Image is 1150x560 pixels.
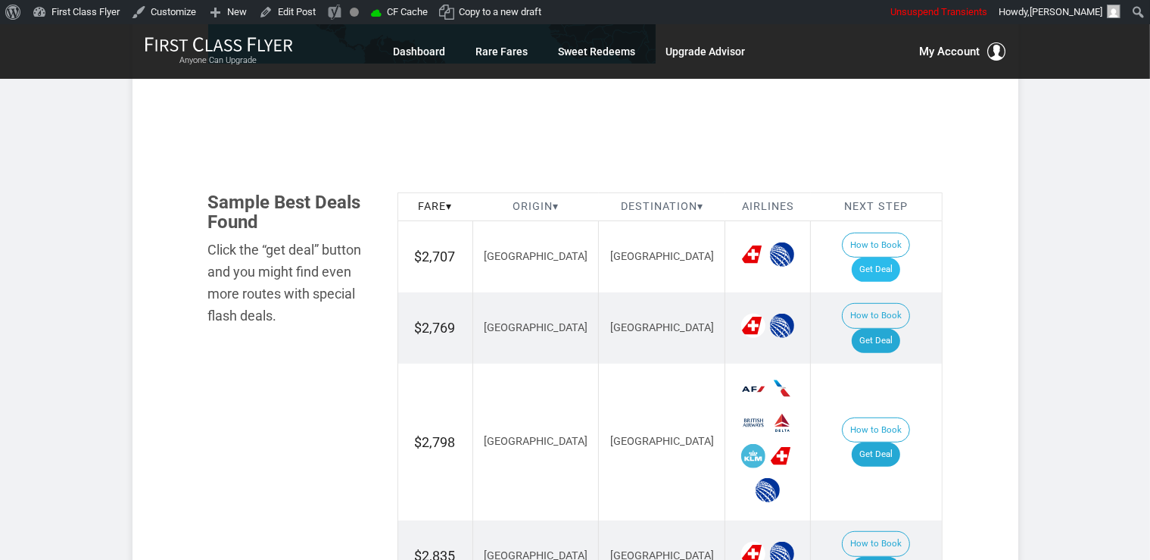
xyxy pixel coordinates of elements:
[145,36,293,67] a: First Class FlyerAnyone Can Upgrade
[770,444,794,468] span: Swiss
[811,192,942,221] th: Next Step
[741,377,765,401] span: Air France
[741,242,765,267] span: Swiss
[397,192,472,221] th: Fare
[697,200,703,213] span: ▾
[484,321,587,334] span: [GEOGRAPHIC_DATA]
[415,320,456,336] span: $2,769
[770,242,794,267] span: United
[852,329,900,353] a: Get Deal
[725,192,811,221] th: Airlines
[208,239,375,327] div: Click the “get deal” button and you might find even more routes with special flash deals.
[920,42,1006,61] button: My Account
[842,531,910,557] button: How to Book
[610,250,714,263] span: [GEOGRAPHIC_DATA]
[852,258,900,282] a: Get Deal
[741,314,765,338] span: Swiss
[553,200,559,213] span: ▾
[559,38,636,65] a: Sweet Redeems
[842,418,910,443] button: How to Book
[842,303,910,329] button: How to Book
[741,411,765,435] span: British Airways
[741,444,765,468] span: KLM
[208,192,375,233] h3: Sample Best Deals Found
[415,249,456,264] span: $2,707
[415,434,456,450] span: $2,798
[599,192,725,221] th: Destination
[1030,6,1102,17] span: [PERSON_NAME]
[770,314,794,338] span: United
[484,250,587,263] span: [GEOGRAPHIC_DATA]
[756,478,780,502] span: United
[610,321,714,334] span: [GEOGRAPHIC_DATA]
[484,435,587,448] span: [GEOGRAPHIC_DATA]
[446,200,452,213] span: ▾
[770,377,794,401] span: American Airlines
[610,435,714,448] span: [GEOGRAPHIC_DATA]
[852,443,900,467] a: Get Deal
[890,6,987,17] span: Unsuspend Transients
[842,233,910,258] button: How to Book
[770,411,794,435] span: Delta Airlines
[472,192,599,221] th: Origin
[145,55,293,66] small: Anyone Can Upgrade
[394,38,446,65] a: Dashboard
[666,38,746,65] a: Upgrade Advisor
[476,38,528,65] a: Rare Fares
[145,36,293,52] img: First Class Flyer
[920,42,980,61] span: My Account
